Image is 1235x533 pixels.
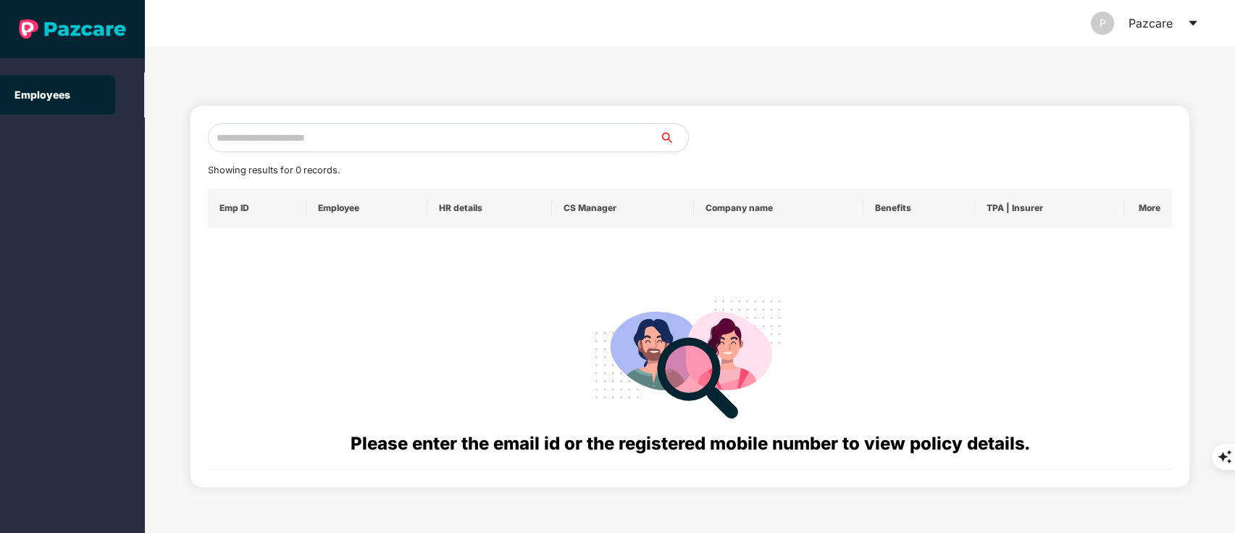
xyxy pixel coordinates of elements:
th: TPA | Insurer [975,189,1124,228]
th: CS Manager [552,189,694,228]
th: Company name [694,189,863,228]
th: HR details [427,189,552,228]
span: Showing results for 0 records. [208,165,340,175]
span: caret-down [1187,17,1199,29]
a: Employees [14,88,70,101]
span: search [658,132,688,144]
button: search [658,123,689,152]
th: Emp ID [208,189,307,228]
span: Please enter the email id or the registered mobile number to view policy details. [351,433,1029,454]
span: P [1100,12,1106,35]
img: svg+xml;base64,PHN2ZyB4bWxucz0iaHR0cDovL3d3dy53My5vcmcvMjAwMC9zdmciIHdpZHRoPSIyODgiIGhlaWdodD0iMj... [585,283,794,430]
th: Employee [306,189,427,228]
th: Benefits [863,189,974,228]
th: More [1124,189,1173,228]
